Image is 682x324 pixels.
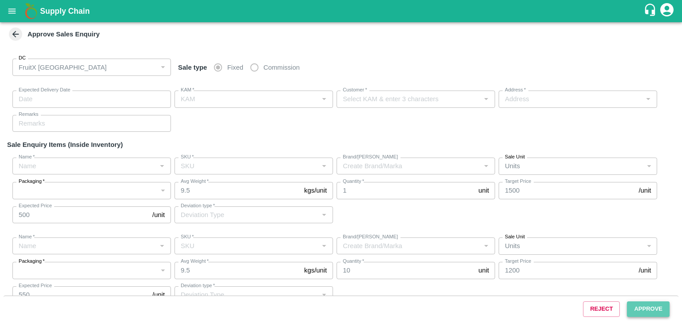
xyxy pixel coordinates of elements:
label: Customer [343,87,367,94]
input: 0.0 [174,182,301,199]
p: kgs/unit [304,186,327,195]
input: Name [15,240,154,252]
label: DC [19,55,26,62]
label: Expected Price [19,202,52,209]
p: unit [478,186,489,195]
b: Supply Chain [40,7,90,16]
span: Commission [263,63,300,72]
label: Address [505,87,526,94]
input: 0.0 [337,182,475,199]
span: Sale type [174,64,210,71]
label: Name [19,154,35,161]
label: Packaging [19,178,45,185]
strong: Sale Enquiry Items (Inside Inventory) [7,141,123,148]
p: /unit [152,210,165,220]
input: Address [501,93,640,105]
span: Fixed [227,63,243,72]
input: Deviation Type [177,209,316,221]
input: Choose date, selected date is Aug 14, 2025 [12,91,165,107]
p: /unit [638,265,651,275]
p: /unit [152,290,165,300]
label: Expected Price [19,282,52,289]
div: account of current user [659,2,675,20]
input: Create Brand/Marka [339,240,478,252]
label: Deviation type [181,202,215,209]
input: KAM [177,93,316,105]
input: Name [15,160,154,172]
input: SKU [177,160,316,172]
p: Units [505,161,520,171]
label: Name [19,233,35,241]
label: Sale Unit [505,233,525,241]
label: Brand/[PERSON_NAME] [343,154,398,161]
input: Select KAM & enter 3 characters [339,93,478,105]
label: Expected Delivery Date [19,87,70,94]
label: Target Price [505,258,531,265]
label: Quantity [343,178,364,185]
label: Sale Unit [505,154,525,161]
p: FruitX [GEOGRAPHIC_DATA] [19,63,107,72]
input: Create Brand/Marka [339,160,478,172]
label: Avg Weight [181,258,209,265]
input: 0.0 [337,262,475,279]
label: Avg Weight [181,178,209,185]
label: SKU [181,154,194,161]
label: Brand/[PERSON_NAME] [343,233,398,241]
button: open drawer [2,1,22,21]
label: Deviation type [181,282,215,289]
label: KAM [181,87,194,94]
button: Approve [627,301,670,317]
p: /unit [638,186,651,195]
label: Quantity [343,258,364,265]
strong: Approve Sales Enquiry [28,31,100,38]
p: Units [505,241,520,251]
label: Packaging [19,258,45,265]
label: Remarks [19,111,39,118]
input: Deviation Type [177,289,316,300]
input: Remarks [12,115,171,132]
label: SKU [181,233,194,241]
div: customer-support [643,3,659,19]
label: Target Price [505,178,531,185]
p: unit [478,265,489,275]
input: 0.0 [174,262,301,279]
button: Reject [583,301,620,317]
img: logo [22,2,40,20]
a: Supply Chain [40,5,643,17]
p: kgs/unit [304,265,327,275]
input: SKU [177,240,316,252]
